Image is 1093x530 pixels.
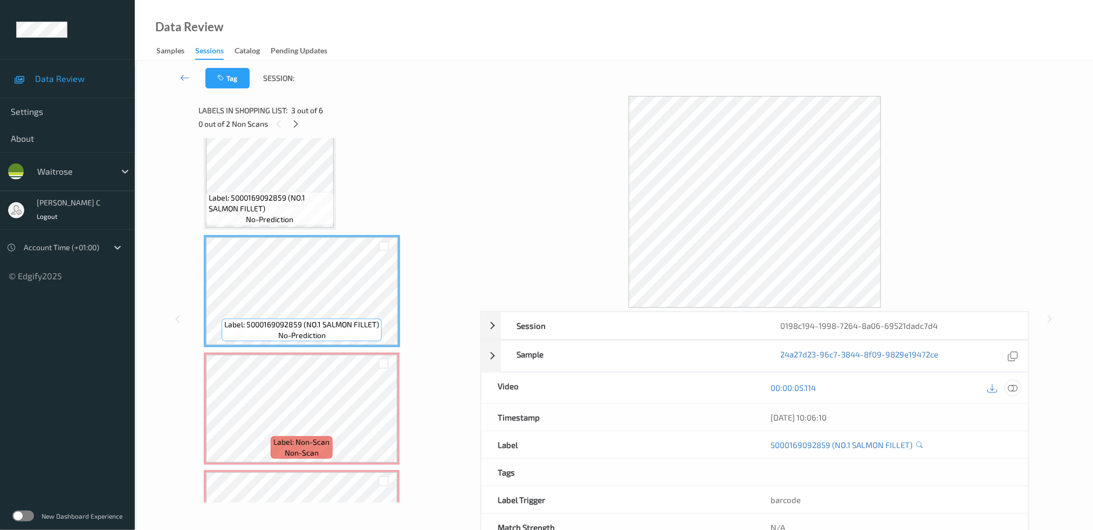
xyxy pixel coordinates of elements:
div: Samples [156,45,184,59]
a: Pending Updates [271,44,338,59]
a: Catalog [235,44,271,59]
div: barcode [755,486,1028,513]
div: Video [482,373,755,403]
a: 00:00:05.114 [771,382,816,393]
a: Samples [156,44,195,59]
span: no-prediction [246,214,294,225]
div: Catalog [235,45,260,59]
span: Label: Non-Scan [274,437,330,448]
a: 24a27d23-96c7-3844-8f09-9829e19472ce [781,349,939,363]
div: Sample [501,341,765,371]
div: Sessions [195,45,224,60]
span: non-scan [285,448,319,458]
div: Sample24a27d23-96c7-3844-8f09-9829e19472ce [481,340,1029,372]
span: 3 out of 6 [291,105,323,116]
div: Label Trigger [482,486,755,513]
a: 5000169092859 (NO.1 SALMON FILLET) [771,439,913,450]
div: Pending Updates [271,45,327,59]
div: Label [482,431,755,458]
div: 0 out of 2 Non Scans [198,117,473,130]
span: Label: 5000169092859 (NO.1 SALMON FILLET) [224,319,379,330]
div: 0198c194-1998-7264-8a06-69521dadc7d4 [765,312,1028,339]
div: [DATE] 10:06:10 [771,412,1012,423]
div: Tags [482,459,755,486]
div: Timestamp [482,404,755,431]
a: Sessions [195,44,235,60]
span: no-prediction [278,330,326,341]
span: Label: 5000169092859 (NO.1 SALMON FILLET) [209,192,331,214]
span: Labels in shopping list: [198,105,287,116]
div: Data Review [155,22,223,32]
span: Session: [263,73,294,84]
div: Session [501,312,765,339]
button: Tag [205,68,250,88]
div: Session0198c194-1998-7264-8a06-69521dadc7d4 [481,312,1029,340]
